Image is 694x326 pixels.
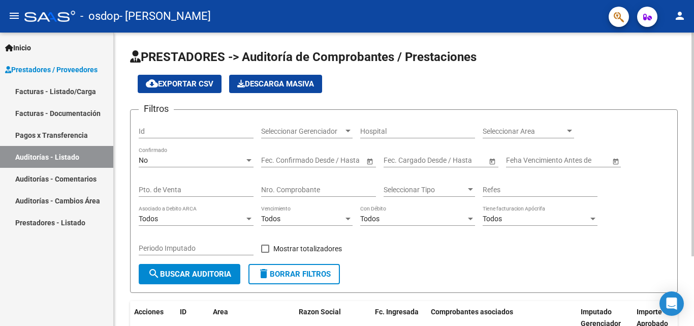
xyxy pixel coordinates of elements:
[8,10,20,22] mat-icon: menu
[139,102,174,116] h3: Filtros
[146,79,213,88] span: Exportar CSV
[258,268,270,280] mat-icon: delete
[229,75,322,93] button: Descarga Masiva
[431,308,513,316] span: Comprobantes asociados
[130,50,477,64] span: PRESTADORES -> Auditoría de Comprobantes / Prestaciones
[674,10,686,22] mat-icon: person
[213,308,228,316] span: Area
[139,264,240,284] button: Buscar Auditoria
[375,308,419,316] span: Fc. Ingresada
[146,77,158,90] mat-icon: cloud_download
[248,264,340,284] button: Borrar Filtros
[139,156,148,164] span: No
[5,64,98,75] span: Prestadores / Proveedores
[429,156,479,165] input: Fecha fin
[180,308,186,316] span: ID
[261,215,280,223] span: Todos
[659,291,684,316] div: Open Intercom Messenger
[258,270,331,279] span: Borrar Filtros
[237,79,314,88] span: Descarga Masiva
[139,215,158,223] span: Todos
[487,156,497,166] button: Open calendar
[134,308,164,316] span: Acciones
[229,75,322,93] app-download-masive: Descarga masiva de comprobantes (adjuntos)
[273,243,342,255] span: Mostrar totalizadores
[483,127,565,136] span: Seleccionar Area
[148,268,160,280] mat-icon: search
[261,156,298,165] input: Fecha inicio
[148,270,231,279] span: Buscar Auditoria
[360,215,380,223] span: Todos
[610,156,621,166] button: Open calendar
[384,156,421,165] input: Fecha inicio
[80,5,119,27] span: - osdop
[307,156,357,165] input: Fecha fin
[138,75,222,93] button: Exportar CSV
[483,215,502,223] span: Todos
[364,156,375,166] button: Open calendar
[119,5,211,27] span: - [PERSON_NAME]
[384,186,466,194] span: Seleccionar Tipo
[299,308,341,316] span: Razon Social
[261,127,343,136] span: Seleccionar Gerenciador
[5,42,31,53] span: Inicio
